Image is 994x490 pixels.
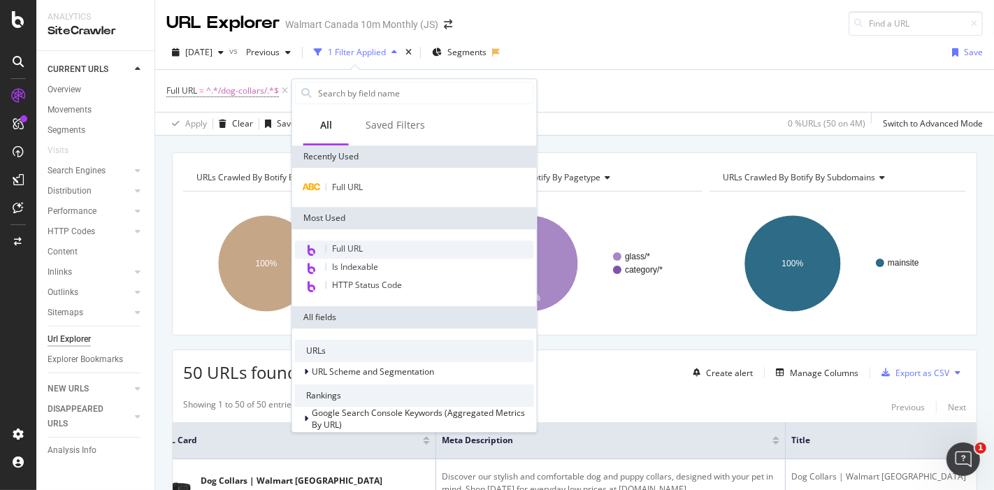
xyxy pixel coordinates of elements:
div: Content [48,245,78,259]
h4: URLs Crawled By Botify By pagetype [457,166,691,189]
div: URLs [295,340,534,362]
div: URL Explorer [166,11,280,35]
div: Sitemaps [48,305,83,320]
a: DISAPPEARED URLS [48,402,131,431]
input: Search by field name [317,82,533,103]
a: Distribution [48,184,131,199]
div: Saved Filters [366,118,425,132]
span: URLs Crawled By Botify By subdomains [723,171,875,183]
button: [DATE] [166,41,229,64]
div: HTTP Codes [48,224,95,239]
button: 1 Filter Applied [308,41,403,64]
h4: URLs Crawled By Botify By smartlink_px [194,166,427,189]
a: Segments [48,123,145,138]
div: Search Engines [48,164,106,178]
span: Full URL [166,85,197,96]
button: Clear [213,113,253,135]
button: Export as CSV [876,361,949,384]
div: Save [964,46,983,58]
div: Recently Used [292,145,537,168]
a: NEW URLS [48,382,131,396]
span: Previous [240,46,280,58]
text: category/* [625,265,663,275]
div: Visits [48,143,69,158]
span: Is Indexable [332,261,378,273]
text: glass/* [625,252,650,261]
button: Previous [240,41,296,64]
button: Next [948,398,966,415]
div: Movements [48,103,92,117]
div: Clear [232,117,253,129]
span: Segments [447,46,487,58]
div: Outlinks [48,285,78,300]
a: Analysis Info [48,443,145,458]
div: Most Used [292,207,537,229]
button: Manage Columns [770,364,858,381]
a: Content [48,245,145,259]
text: 100% [782,259,804,268]
text: mainsite [888,258,919,268]
span: = [199,85,204,96]
div: Inlinks [48,265,72,280]
div: SiteCrawler [48,23,143,39]
text: 100% [256,259,278,268]
input: Find a URL [849,11,983,36]
div: Export as CSV [895,367,949,379]
div: times [403,45,415,59]
div: Apply [185,117,207,129]
button: Switch to Advanced Mode [877,113,983,135]
span: URL Card [159,434,419,447]
div: Dog Collars | Walmart [GEOGRAPHIC_DATA] [201,475,382,487]
div: Distribution [48,184,92,199]
div: Next [948,401,966,413]
span: URL Scheme and Segmentation [312,366,434,378]
iframe: Intercom live chat [946,442,980,476]
div: Analytics [48,11,143,23]
button: Save [259,113,296,135]
svg: A chart. [710,203,962,324]
div: Switch to Advanced Mode [883,117,983,129]
button: Create alert [687,361,753,384]
svg: A chart. [447,203,699,324]
div: All fields [292,306,537,329]
div: Showing 1 to 50 of 50 entries [183,398,296,415]
div: 1 Filter Applied [328,46,386,58]
div: Segments [48,123,85,138]
span: Google Search Console Keywords (Aggregated Metrics By URL) [312,407,525,431]
div: Walmart Canada 10m Monthly (JS) [285,17,438,31]
div: Manage Columns [790,367,858,379]
span: 1 [975,442,986,454]
a: Overview [48,82,145,97]
div: All [320,118,332,132]
div: Create alert [706,367,753,379]
a: HTTP Codes [48,224,131,239]
div: 0 % URLs ( 50 on 4M ) [788,117,865,129]
span: 50 URLs found [183,361,298,384]
span: Full URL [332,181,363,193]
a: Outlinks [48,285,131,300]
span: Title [791,434,983,447]
button: Save [946,41,983,64]
span: ^.*/dog-collars/.*$ [206,81,279,101]
a: Search Engines [48,164,131,178]
a: Performance [48,204,131,219]
span: URLs Crawled By Botify By smartlink_px [196,171,350,183]
div: Previous [891,401,925,413]
span: HTTP Status Code [332,279,402,291]
span: Full URL [332,243,363,254]
div: Performance [48,204,96,219]
div: CURRENT URLS [48,62,108,77]
div: Save [277,117,296,129]
span: vs [229,45,240,57]
span: Meta Description [442,434,751,447]
div: DISAPPEARED URLS [48,402,118,431]
span: 2025 Sep. 26th [185,46,213,58]
div: Explorer Bookmarks [48,352,123,367]
button: Segments [426,41,492,64]
svg: A chart. [183,203,435,324]
a: Inlinks [48,265,131,280]
button: Apply [166,113,207,135]
a: Url Explorer [48,332,145,347]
